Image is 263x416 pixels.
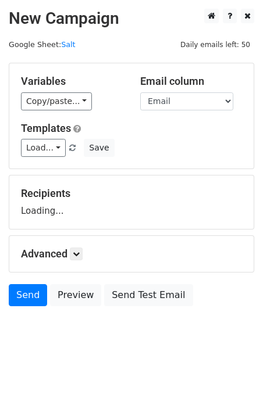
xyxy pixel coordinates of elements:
h2: New Campaign [9,9,254,28]
a: Send Test Email [104,284,193,306]
a: Preview [50,284,101,306]
button: Save [84,139,114,157]
h5: Variables [21,75,123,88]
a: Copy/paste... [21,92,92,110]
span: Daily emails left: 50 [176,38,254,51]
a: Templates [21,122,71,134]
h5: Email column [140,75,242,88]
div: Loading... [21,187,242,217]
h5: Advanced [21,248,242,260]
a: Daily emails left: 50 [176,40,254,49]
h5: Recipients [21,187,242,200]
a: Send [9,284,47,306]
a: Load... [21,139,66,157]
a: Salt [61,40,75,49]
small: Google Sheet: [9,40,76,49]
